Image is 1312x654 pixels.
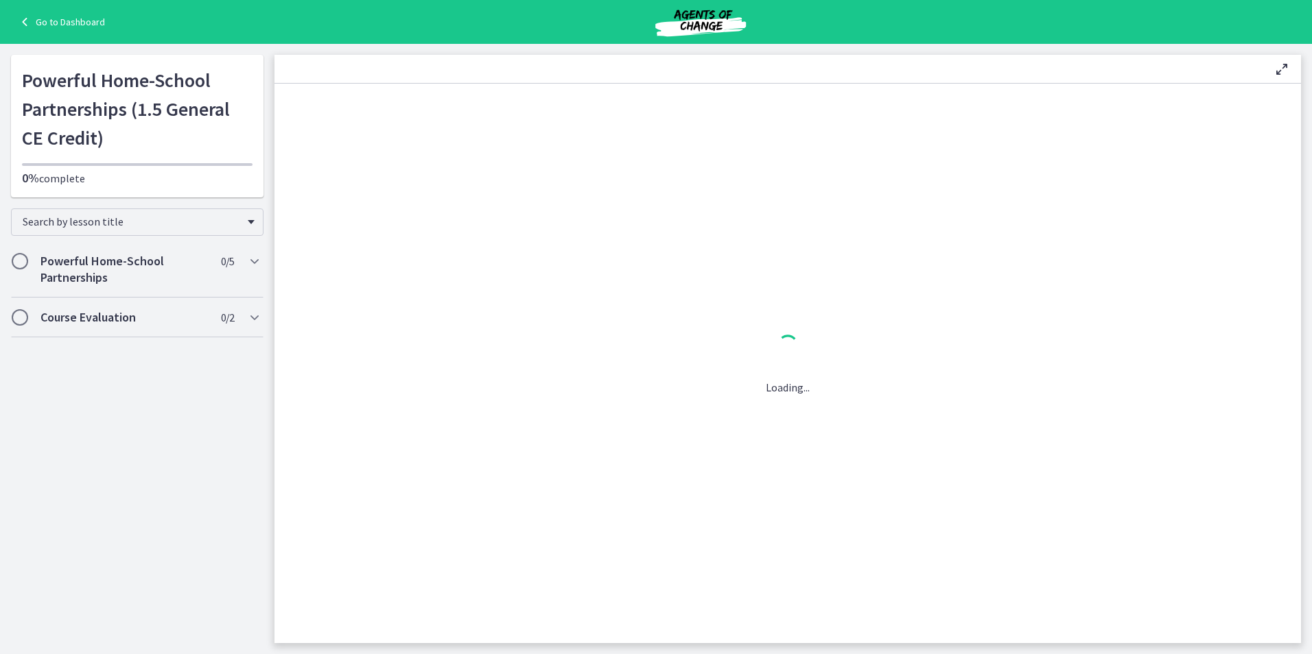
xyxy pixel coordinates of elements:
span: 0 / 2 [221,309,234,326]
h2: Powerful Home-School Partnerships [40,253,208,286]
p: Loading... [766,379,810,396]
span: 0 / 5 [221,253,234,269]
h2: Course Evaluation [40,309,208,326]
p: complete [22,170,253,186]
div: 1 [766,331,810,363]
img: Agents of Change [618,5,783,38]
span: Search by lesson title [23,215,241,228]
span: 0% [22,170,39,186]
div: Search by lesson title [11,208,263,236]
h1: Powerful Home-School Partnerships (1.5 General CE Credit) [22,66,253,152]
a: Go to Dashboard [16,14,105,30]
